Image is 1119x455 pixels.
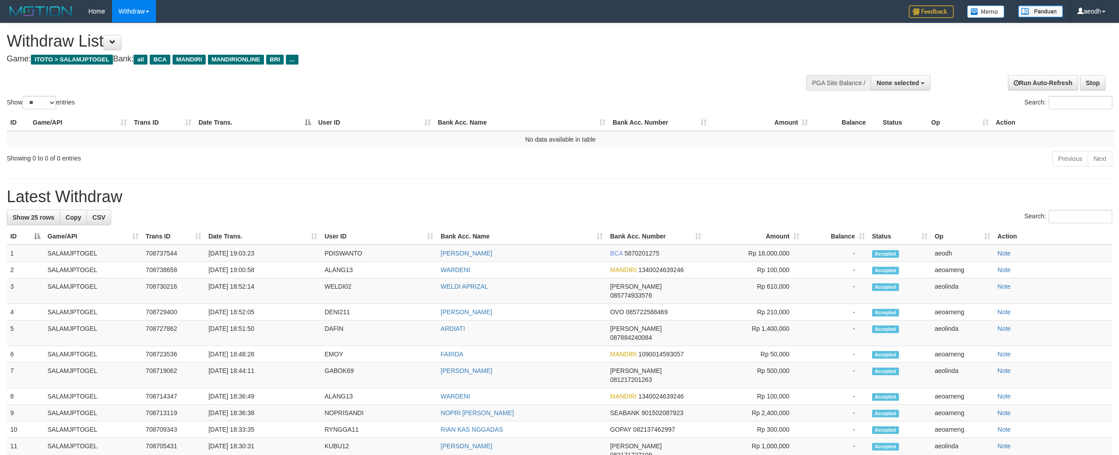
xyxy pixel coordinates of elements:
td: - [803,363,868,388]
td: 708723536 [142,346,205,363]
td: aeoameng [931,388,994,405]
input: Search: [1049,96,1112,109]
td: Rp 500,000 [705,363,803,388]
input: Search: [1049,210,1112,223]
td: aeoameng [931,346,994,363]
td: aeodh [931,245,994,262]
th: Game/API: activate to sort column ascending [44,228,142,245]
th: Op: activate to sort column ascending [928,114,992,131]
th: ID: activate to sort column descending [7,228,44,245]
span: all [134,55,147,65]
td: aeoameng [931,421,994,438]
td: Rp 2,400,000 [705,405,803,421]
span: None selected [877,79,919,87]
td: 708729400 [142,304,205,321]
span: Accepted [872,393,899,401]
td: Rp 100,000 [705,388,803,405]
span: Accepted [872,351,899,359]
td: SALAMJPTOGEL [44,363,142,388]
td: 708713119 [142,405,205,421]
a: [PERSON_NAME] [441,367,492,374]
td: aeoameng [931,304,994,321]
span: MANDIRI [610,266,636,273]
td: GABOK69 [321,363,437,388]
td: 708730216 [142,278,205,304]
a: Previous [1052,151,1088,166]
a: Note [998,283,1011,290]
th: Date Trans.: activate to sort column ascending [205,228,321,245]
td: [DATE] 18:44:11 [205,363,321,388]
span: MANDIRI [173,55,206,65]
h1: Withdraw List [7,32,737,50]
span: Copy 082137462997 to clipboard [633,426,675,433]
label: Show entries [7,96,75,109]
span: BRI [266,55,284,65]
button: None selected [871,75,930,91]
a: NOPRI [PERSON_NAME] [441,409,514,416]
td: 5 [7,321,44,346]
a: Note [998,351,1011,358]
div: PGA Site Balance / [806,75,871,91]
a: FARIDA [441,351,463,358]
td: [DATE] 18:33:35 [205,421,321,438]
td: - [803,245,868,262]
th: Amount: activate to sort column ascending [710,114,812,131]
a: Note [998,426,1011,433]
span: Accepted [872,443,899,451]
h4: Game: Bank: [7,55,737,64]
td: 708719062 [142,363,205,388]
td: [DATE] 18:52:14 [205,278,321,304]
th: Status: activate to sort column ascending [868,228,931,245]
span: [PERSON_NAME] [610,442,661,450]
a: Next [1088,151,1112,166]
span: Accepted [872,267,899,274]
img: MOTION_logo.png [7,4,75,18]
td: aeolinda [931,363,994,388]
span: BCA [150,55,170,65]
td: ALANG13 [321,262,437,278]
td: - [803,278,868,304]
span: Copy 901502087923 to clipboard [642,409,683,416]
th: Amount: activate to sort column ascending [705,228,803,245]
td: - [803,304,868,321]
td: DENI211 [321,304,437,321]
td: - [803,421,868,438]
span: Copy 087884240084 to clipboard [610,334,652,341]
span: [PERSON_NAME] [610,283,661,290]
span: Copy 085774933576 to clipboard [610,292,652,299]
img: Feedback.jpg [909,5,954,18]
a: Show 25 rows [7,210,60,225]
td: SALAMJPTOGEL [44,321,142,346]
td: [DATE] 18:52:05 [205,304,321,321]
td: - [803,405,868,421]
th: Bank Acc. Number: activate to sort column ascending [606,228,704,245]
td: SALAMJPTOGEL [44,346,142,363]
td: EMOY [321,346,437,363]
td: 9 [7,405,44,421]
span: [PERSON_NAME] [610,367,661,374]
span: Copy 1340024639246 to clipboard [639,266,684,273]
td: SALAMJPTOGEL [44,388,142,405]
td: 708709343 [142,421,205,438]
td: Rp 610,000 [705,278,803,304]
a: RIAN KAS NGGADAS [441,426,503,433]
th: Bank Acc. Name: activate to sort column ascending [437,228,606,245]
a: WARDENI [441,266,470,273]
img: panduan.png [1018,5,1063,17]
span: Accepted [872,426,899,434]
td: [DATE] 19:03:23 [205,245,321,262]
td: 1 [7,245,44,262]
td: 3 [7,278,44,304]
td: [DATE] 18:36:49 [205,388,321,405]
a: Note [998,409,1011,416]
td: aeoameng [931,405,994,421]
td: SALAMJPTOGEL [44,278,142,304]
span: GOPAY [610,426,631,433]
th: Trans ID: activate to sort column ascending [142,228,205,245]
th: Balance: activate to sort column ascending [803,228,868,245]
td: - [803,262,868,278]
td: [DATE] 18:36:38 [205,405,321,421]
th: Bank Acc. Number: activate to sort column ascending [609,114,710,131]
div: Showing 0 to 0 of 0 entries [7,150,459,163]
span: CSV [92,214,105,221]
